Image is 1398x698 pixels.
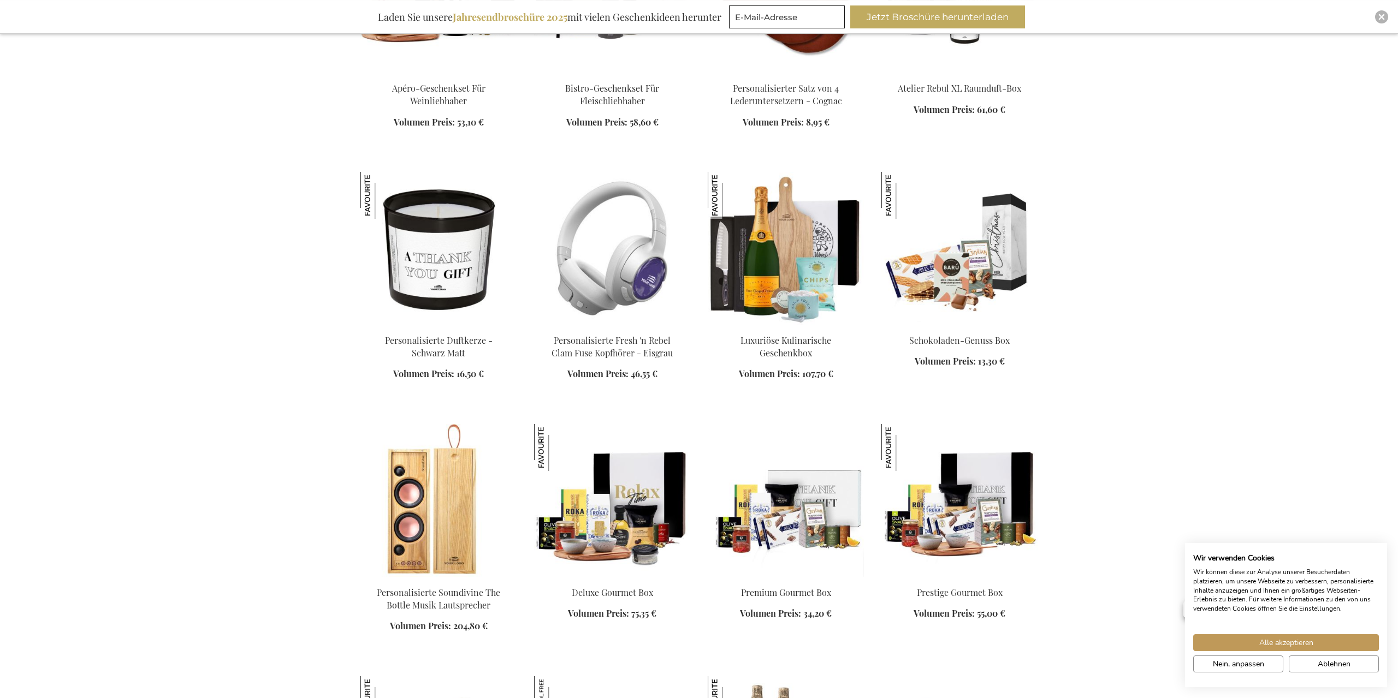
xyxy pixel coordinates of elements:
[567,368,657,380] a: Volumen Preis: 46,55 €
[373,5,726,28] div: Laden Sie unsere mit vielen Geschenkideen herunter
[1259,637,1313,648] span: Alle akzeptieren
[914,607,975,619] span: Volumen Preis:
[708,172,864,325] img: Luxury Culinary Gift Box
[739,368,800,379] span: Volumen Preis:
[453,620,488,631] span: 204,80 €
[729,5,845,28] input: E-Mail-Adresse
[977,607,1005,619] span: 55,00 €
[740,607,801,619] span: Volumen Preis:
[850,5,1025,28] button: Jetzt Broschüre herunterladen
[881,69,1038,79] a: Atelier Rebul XL Home Fragrance Box
[806,116,830,128] span: 8,95 €
[1378,14,1385,20] img: Close
[393,368,484,380] a: Volumen Preis: 16,50 €
[360,69,517,79] a: Wine Lovers Apéro Gift Set
[914,607,1005,620] a: Volumen Preis: 55,00 €
[977,104,1005,115] span: 61,60 €
[360,172,407,219] img: Personalisierte Duftkerze - Schwarz Matt
[360,320,517,331] a: Personalised Scented Candle - Black Matt Personalisierte Duftkerze - Schwarz Matt
[565,82,659,106] a: Bistro-Geschenkset Für Fleischliebhaber
[1193,568,1379,613] p: Wir können diese zur Analyse unserer Besucherdaten platzieren, um unsere Webseite zu verbessern, ...
[1375,10,1388,23] div: Close
[881,172,1038,325] img: Schokoladen-Genuss Box
[1318,658,1350,670] span: Ablehnen
[909,335,1010,346] a: Schokoladen-Genuss Box
[1193,634,1379,651] button: Akzeptieren Sie alle cookies
[898,82,1021,94] a: Atelier Rebul XL Raumduft-Box
[534,172,690,325] img: Personalised Fresh 'n Rebel Clam Fuse Headphone - Ice Grey
[978,355,1005,367] span: 13,30 €
[730,82,842,106] a: Personalisierter Satz von 4 Lederuntersetzern - Cognac
[572,587,653,598] a: Deluxe Gourmet Box
[453,10,567,23] b: Jahresendbroschüre 2025
[729,5,848,32] form: marketing offers and promotions
[630,116,659,128] span: 58,60 €
[881,424,928,471] img: Prestige Gourmet Box
[568,607,629,619] span: Volumen Preis:
[915,355,1005,368] a: Volumen Preis: 13,30 €
[1289,655,1379,672] button: Alle verweigern cookies
[740,607,832,620] a: Volumen Preis: 34,20 €
[881,320,1038,331] a: Schokoladen-Genuss Box Schokoladen-Genuss Box
[566,116,659,129] a: Volumen Preis: 58,60 €
[914,104,1005,116] a: Volumen Preis: 61,60 €
[739,368,833,380] a: Volumen Preis: 107,70 €
[392,82,485,106] a: Apéro-Geschenkset Für Weinliebhaber
[881,572,1038,583] a: Prestige Gourmet Box Prestige Gourmet Box
[567,368,629,379] span: Volumen Preis:
[708,424,864,577] img: Premium Gourmet Box
[1213,658,1264,670] span: Nein, anpassen
[1193,553,1379,563] h2: Wir verwenden Cookies
[631,607,656,619] span: 75,35 €
[743,116,830,129] a: Volumen Preis: 8,95 €
[393,368,454,379] span: Volumen Preis:
[360,172,517,325] img: Personalised Scented Candle - Black Matt
[914,104,975,115] span: Volumen Preis:
[631,368,657,379] span: 46,55 €
[708,172,755,219] img: Luxuriöse Kulinarische Geschenkbox
[390,620,488,633] a: Volumen Preis: 204,80 €
[552,335,673,359] a: Personalisierte Fresh 'n Rebel Clam Fuse Kopfhörer - Eisgrau
[881,172,928,219] img: Schokoladen-Genuss Box
[534,424,690,577] img: ARCA-20055
[534,320,690,331] a: Personalised Fresh 'n Rebel Clam Fuse Headphone - Ice Grey
[534,572,690,583] a: ARCA-20055 Deluxe Gourmet Box
[390,620,451,631] span: Volumen Preis:
[394,116,455,128] span: Volumen Preis:
[917,587,1003,598] a: Prestige Gourmet Box
[385,335,493,359] a: Personalisierte Duftkerze - Schwarz Matt
[741,587,831,598] a: Premium Gourmet Box
[1193,655,1283,672] button: cookie Einstellungen anpassen
[377,587,500,611] a: Personalisierte Soundivine The Bottle Musik Lautsprecher
[534,69,690,79] a: Bistro-Geschenkset Für Fleischliebhaber
[457,116,484,128] span: 53,10 €
[394,116,484,129] a: Volumen Preis: 53,10 €
[802,368,833,379] span: 107,70 €
[534,424,581,471] img: Deluxe Gourmet Box
[360,424,517,577] img: Personalised Soundivine The Bottle Music Speaker
[708,320,864,331] a: Luxury Culinary Gift Box Luxuriöse Kulinarische Geschenkbox
[566,116,627,128] span: Volumen Preis:
[803,607,832,619] span: 34,20 €
[708,572,864,583] a: Premium Gourmet Box
[708,69,864,79] a: Personalisierter Satz von 4 Lederuntersetzern - Cognac
[915,355,976,367] span: Volumen Preis:
[743,116,804,128] span: Volumen Preis:
[568,607,656,620] a: Volumen Preis: 75,35 €
[741,335,831,359] a: Luxuriöse Kulinarische Geschenkbox
[881,424,1038,577] img: Prestige Gourmet Box
[457,368,484,379] span: 16,50 €
[360,572,517,583] a: Personalised Soundivine The Bottle Music Speaker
